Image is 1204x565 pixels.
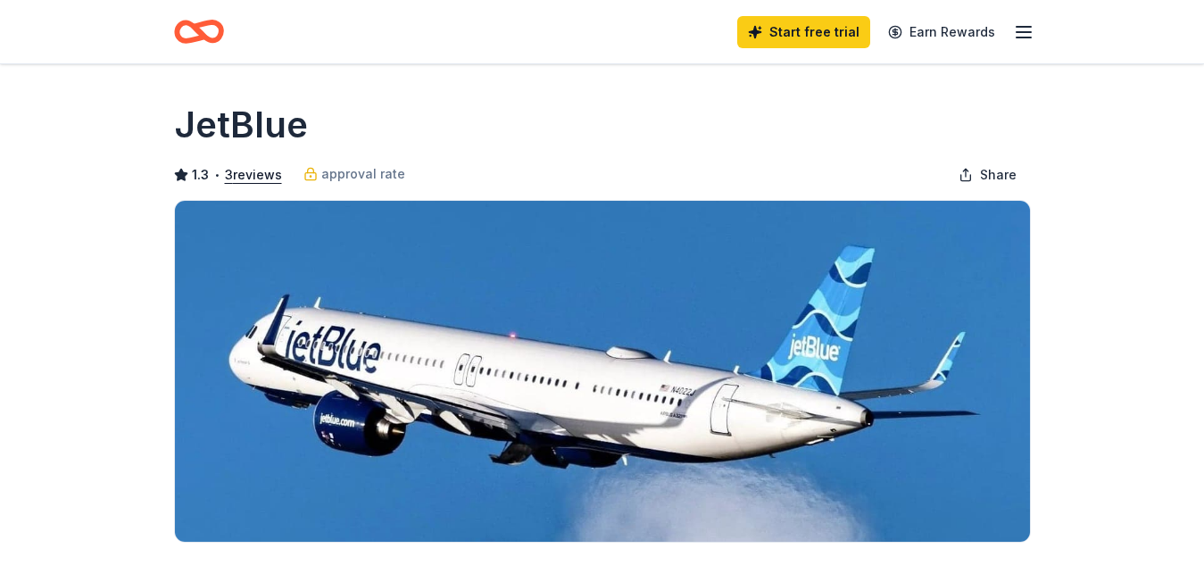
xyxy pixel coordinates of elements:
a: Earn Rewards [877,16,1006,48]
h1: JetBlue [174,100,308,150]
span: • [213,168,220,182]
button: 3reviews [225,164,282,186]
span: Share [980,164,1017,186]
a: Start free trial [737,16,870,48]
a: Home [174,11,224,53]
span: 1.3 [192,164,209,186]
a: approval rate [303,163,405,185]
img: Image for JetBlue [175,201,1030,542]
span: approval rate [321,163,405,185]
button: Share [944,157,1031,193]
